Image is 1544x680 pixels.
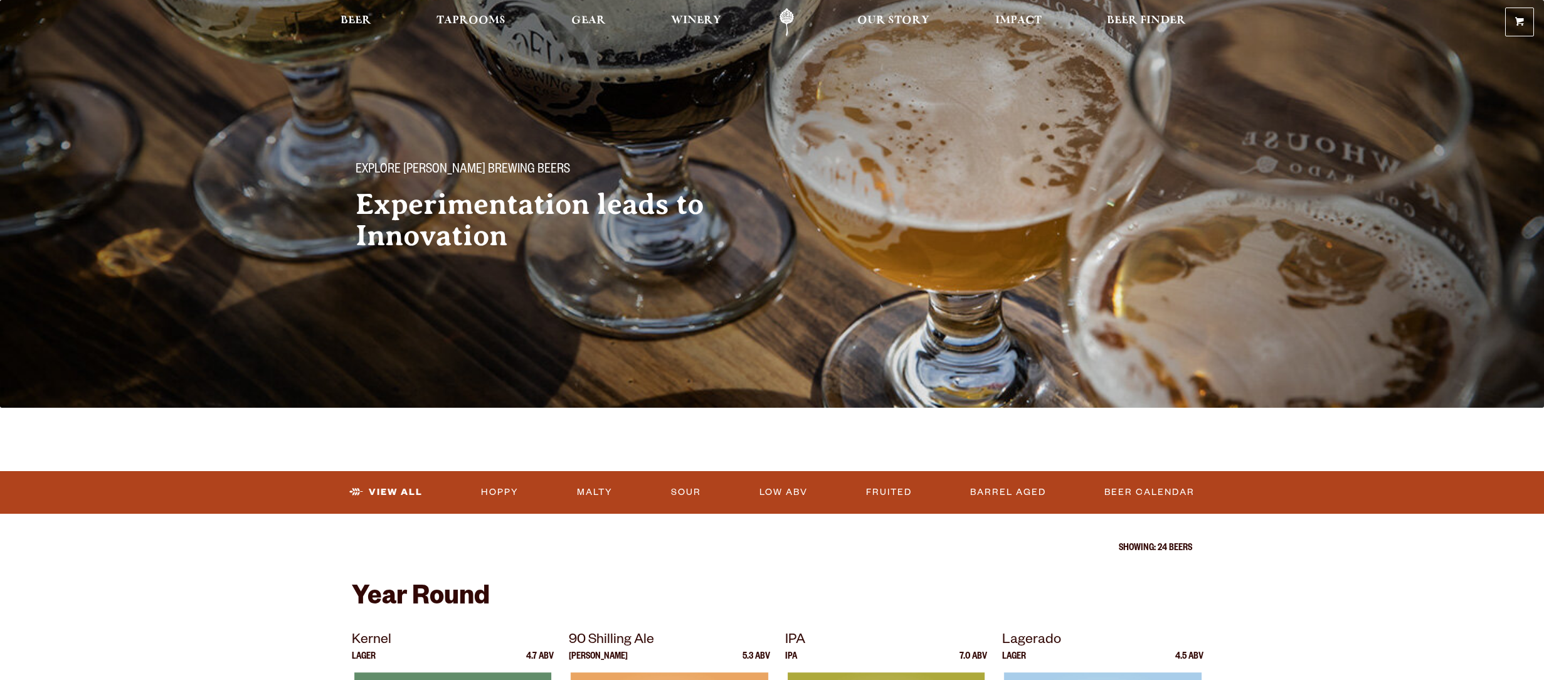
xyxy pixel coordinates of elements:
[352,652,376,672] p: Lager
[785,652,797,672] p: IPA
[563,8,614,36] a: Gear
[785,630,987,652] p: IPA
[341,16,371,26] span: Beer
[436,16,505,26] span: Taprooms
[569,630,771,652] p: 90 Shilling Ale
[857,16,929,26] span: Our Story
[965,478,1051,507] a: Barrel Aged
[1175,652,1203,672] p: 4.5 ABV
[671,16,721,26] span: Winery
[663,8,729,36] a: Winery
[526,652,554,672] p: 4.7 ABV
[754,478,813,507] a: Low ABV
[1099,478,1200,507] a: Beer Calendar
[1107,16,1186,26] span: Beer Finder
[332,8,379,36] a: Beer
[476,478,524,507] a: Hoppy
[1002,630,1204,652] p: Lagerado
[666,478,706,507] a: Sour
[571,16,606,26] span: Gear
[352,584,1192,614] h2: Year Round
[569,652,628,672] p: [PERSON_NAME]
[572,478,618,507] a: Malty
[987,8,1050,36] a: Impact
[1099,8,1194,36] a: Beer Finder
[1002,652,1026,672] p: Lager
[743,652,770,672] p: 5.3 ABV
[352,630,554,652] p: Kernel
[356,162,570,179] span: Explore [PERSON_NAME] Brewing Beers
[960,652,987,672] p: 7.0 ABV
[344,478,428,507] a: View All
[352,544,1192,554] p: Showing: 24 Beers
[861,478,917,507] a: Fruited
[356,189,747,252] h2: Experimentation leads to Innovation
[763,8,810,36] a: Odell Home
[428,8,514,36] a: Taprooms
[849,8,938,36] a: Our Story
[995,16,1042,26] span: Impact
